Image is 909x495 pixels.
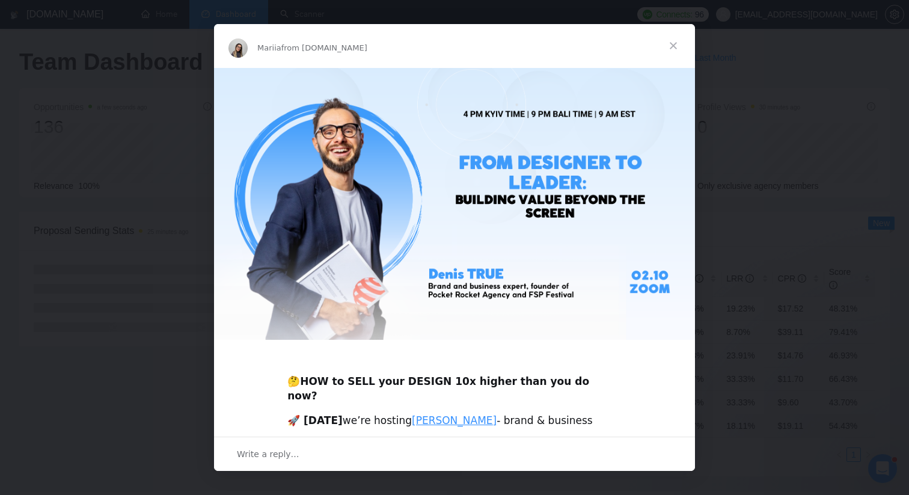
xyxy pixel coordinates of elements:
div: 🤔 [287,360,622,403]
b: 🚀 [DATE] [287,414,343,426]
span: Mariia [257,43,281,52]
img: Profile image for Mariia [228,38,248,58]
span: from [DOMAIN_NAME] [281,43,367,52]
div: Open conversation and reply [214,437,695,471]
a: [PERSON_NAME] [412,414,497,426]
span: Close [652,24,695,67]
div: we’re hosting - brand & business strategist, founder of [287,414,622,457]
b: HOW to SELL your DESIGN 10x higher than you do now? [287,375,589,402]
span: Write a reply… [237,446,299,462]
